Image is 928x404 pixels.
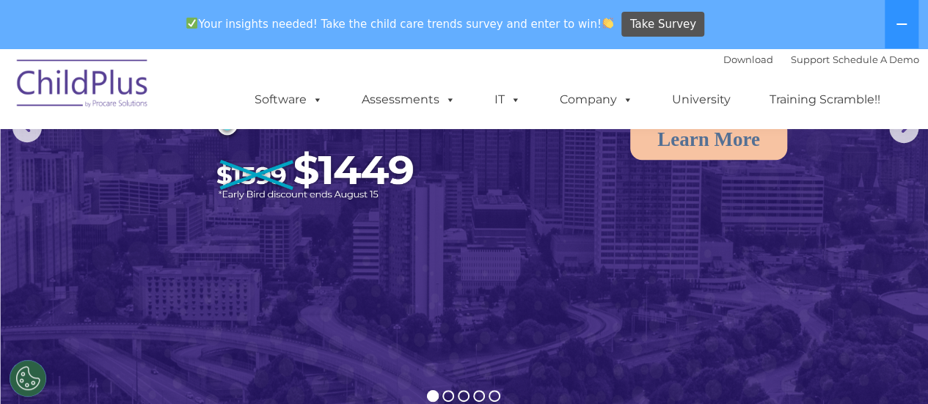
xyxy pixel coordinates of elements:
a: IT [480,85,536,114]
a: University [657,85,745,114]
a: Take Survey [621,12,704,37]
img: ChildPlus by Procare Solutions [10,49,156,122]
a: Training Scramble!! [755,85,895,114]
a: Software [240,85,337,114]
a: Assessments [347,85,470,114]
span: Last name [204,97,249,108]
a: Support [791,54,830,65]
span: Your insights needed! Take the child care trends survey and enter to win! [180,10,620,38]
font: | [723,54,919,65]
img: ✅ [186,18,197,29]
button: Cookies Settings [10,360,46,397]
a: Company [545,85,648,114]
a: Schedule A Demo [833,54,919,65]
a: Download [723,54,773,65]
span: Phone number [204,157,266,168]
img: 👏 [602,18,613,29]
a: Learn More [630,119,787,160]
span: Take Survey [630,12,696,37]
